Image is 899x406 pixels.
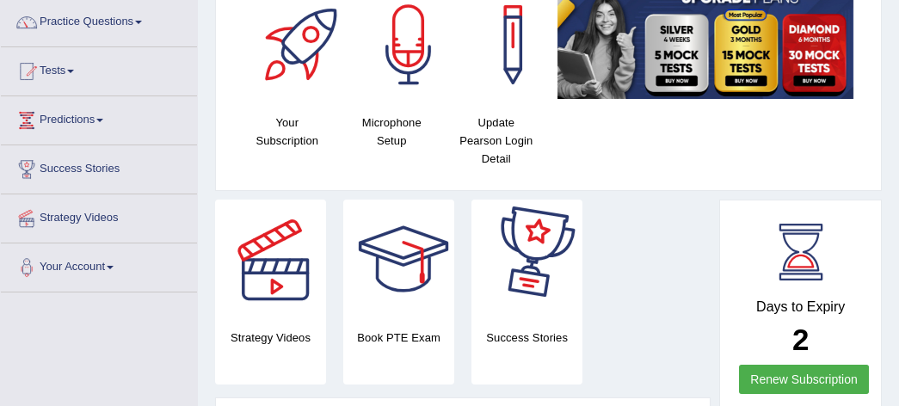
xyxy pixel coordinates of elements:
[471,329,582,347] h4: Success Stories
[1,194,197,237] a: Strategy Videos
[1,47,197,90] a: Tests
[1,145,197,188] a: Success Stories
[343,329,454,347] h4: Book PTE Exam
[739,365,869,394] a: Renew Subscription
[453,114,540,168] h4: Update Pearson Login Detail
[215,329,326,347] h4: Strategy Videos
[1,96,197,139] a: Predictions
[348,114,436,150] h4: Microphone Setup
[792,323,809,356] b: 2
[739,299,862,315] h4: Days to Expiry
[1,243,197,286] a: Your Account
[243,114,331,150] h4: Your Subscription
